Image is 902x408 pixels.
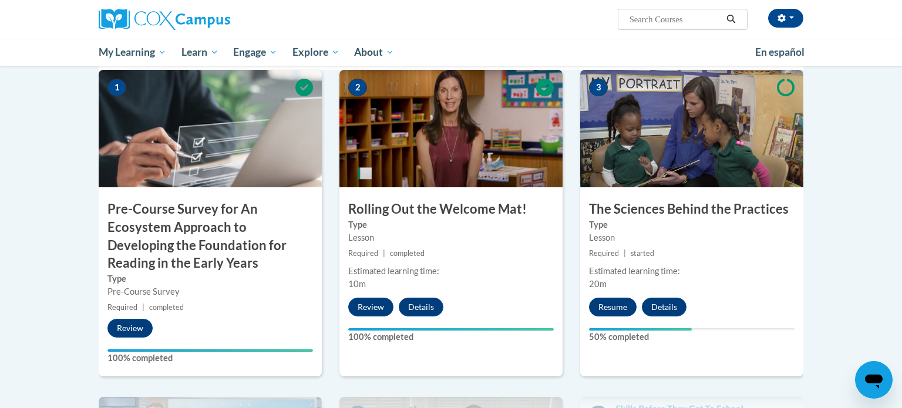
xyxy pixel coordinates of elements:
span: | [142,303,144,312]
span: 3 [589,79,608,96]
img: Cox Campus [99,9,230,30]
div: Pre-Course Survey [107,285,313,298]
label: Type [589,218,795,231]
label: 100% completed [348,331,554,343]
span: completed [390,249,425,258]
div: Lesson [348,231,554,244]
label: 50% completed [589,331,795,343]
span: Required [589,249,619,258]
div: Your progress [589,328,692,331]
button: Review [348,298,393,316]
span: Engage [233,45,277,59]
span: Required [107,303,137,312]
a: En español [748,40,812,65]
span: 20m [589,279,607,289]
label: 100% completed [107,352,313,365]
span: 10m [348,279,366,289]
img: Course Image [339,70,563,187]
span: My Learning [99,45,166,59]
button: Review [107,319,153,338]
div: Your progress [107,349,313,352]
span: Explore [292,45,339,59]
a: Engage [225,39,285,66]
div: Your progress [348,328,554,331]
button: Account Settings [768,9,803,28]
img: Course Image [99,70,322,187]
span: started [631,249,654,258]
a: Explore [285,39,347,66]
h3: Pre-Course Survey for An Ecosystem Approach to Developing the Foundation for Reading in the Early... [99,200,322,272]
h3: Rolling Out the Welcome Mat! [339,200,563,218]
span: Required [348,249,378,258]
span: Learn [181,45,218,59]
span: 1 [107,79,126,96]
div: Estimated learning time: [589,265,795,278]
span: | [624,249,626,258]
h3: The Sciences Behind the Practices [580,200,803,218]
input: Search Courses [628,12,722,26]
button: Search [722,12,740,26]
span: 2 [348,79,367,96]
a: Cox Campus [99,9,322,30]
span: completed [149,303,184,312]
img: Course Image [580,70,803,187]
a: Learn [174,39,226,66]
div: Estimated learning time: [348,265,554,278]
button: Details [642,298,686,316]
label: Type [348,218,554,231]
label: Type [107,272,313,285]
button: Resume [589,298,637,316]
span: | [383,249,385,258]
div: Lesson [589,231,795,244]
a: My Learning [91,39,174,66]
div: Main menu [81,39,821,66]
span: En español [755,46,805,58]
iframe: Button to launch messaging window [855,361,893,399]
span: About [354,45,394,59]
a: About [347,39,402,66]
button: Details [399,298,443,316]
